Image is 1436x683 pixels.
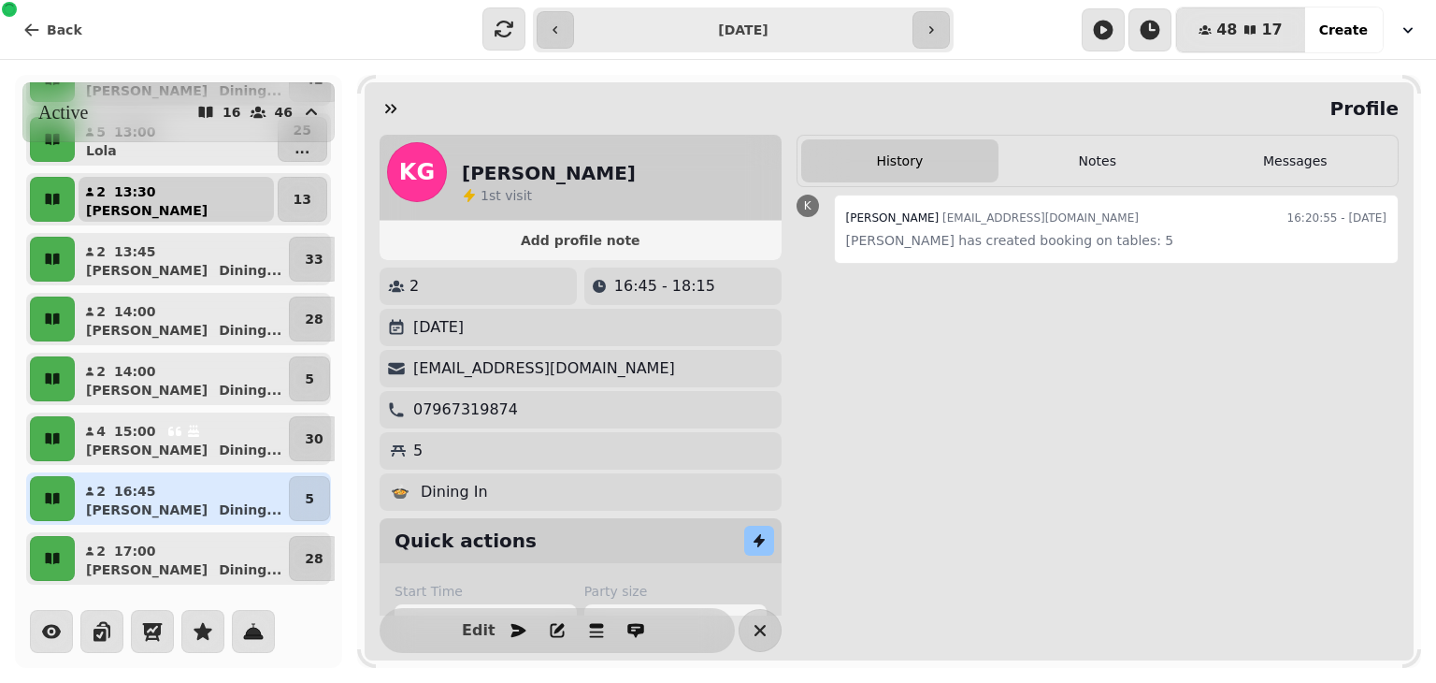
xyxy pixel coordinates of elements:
label: Party size [584,582,767,601]
p: 2 [95,242,107,261]
p: [PERSON_NAME] [86,321,208,340]
p: Dining ... [219,321,281,340]
button: 4817 [1176,7,1305,52]
p: 28 [305,549,323,568]
button: 415:00[PERSON_NAME]Dining... [79,416,285,461]
p: 16:45 - 18:15 [614,275,715,298]
button: Add profile note [387,228,774,253]
p: 16 [223,106,240,119]
p: 13:45 [114,242,156,261]
button: 214:00[PERSON_NAME]Dining... [79,356,285,401]
p: ... [294,139,311,158]
h2: Active [38,99,88,125]
button: Notes [998,139,1196,182]
button: 213:30[PERSON_NAME] [79,177,274,222]
button: 5 [289,356,330,401]
span: Add profile note [402,234,759,247]
span: 48 [1216,22,1237,37]
button: Messages [1197,139,1394,182]
p: 14:00 [114,362,156,381]
button: History [801,139,998,182]
p: 2 [95,302,107,321]
p: 15:00 [114,422,156,441]
p: 🍲 [391,481,409,503]
button: 33 [289,237,338,282]
p: [PERSON_NAME] [86,560,208,579]
button: Edit [460,612,497,649]
button: 28 [289,297,338,341]
span: Create [1319,23,1368,36]
p: 2 [409,275,419,298]
p: 4 [95,422,107,441]
button: 213:45[PERSON_NAME]Dining... [79,237,285,282]
h2: Quick actions [395,528,537,554]
p: 5 [305,489,314,508]
h2: [PERSON_NAME] [462,160,636,186]
p: Dining ... [219,501,281,519]
button: 28 [289,536,338,581]
button: Active1646 [22,82,335,142]
p: 13 [294,190,311,209]
p: Dining ... [219,441,281,459]
p: 5 [413,440,423,462]
p: 2 [95,482,107,501]
p: [PERSON_NAME] [86,261,208,280]
p: 46 [275,106,293,119]
span: K [804,200,811,211]
p: Dining ... [219,261,281,280]
p: Lola [86,141,117,160]
p: Dining ... [219,560,281,579]
button: 13 [278,177,327,222]
p: 2 [95,182,107,201]
span: [PERSON_NAME] [846,211,940,225]
p: 33 [305,250,323,269]
h2: Profile [1322,95,1399,122]
p: 2 [95,362,107,381]
span: st [489,188,505,203]
p: 17:00 [114,542,156,560]
p: visit [481,186,532,205]
p: Dining In [421,481,488,503]
p: [DATE] [413,316,464,339]
time: 16:20:55 - [DATE] [1287,207,1386,229]
span: KG [399,161,435,183]
p: 14:00 [114,302,156,321]
button: 30 [289,416,338,461]
p: [PERSON_NAME] [86,201,208,220]
p: Dining ... [219,381,281,400]
p: [PERSON_NAME] [86,501,208,519]
p: [PERSON_NAME] has created booking on tables: 5 [846,229,1386,252]
span: 1 [481,188,489,203]
p: [PERSON_NAME] [86,381,208,400]
button: 217:00[PERSON_NAME]Dining... [79,536,285,581]
span: Edit [467,623,490,638]
label: Start Time [395,582,577,601]
button: Back [7,11,97,49]
div: [EMAIL_ADDRESS][DOMAIN_NAME] [846,207,1139,229]
p: 2 [95,542,107,560]
p: 28 [305,310,323,328]
p: 13:30 [114,182,156,201]
p: 16:45 [114,482,156,501]
p: 30 [305,429,323,448]
button: 216:45[PERSON_NAME]Dining... [79,476,285,521]
button: 5 [289,476,330,521]
p: [EMAIL_ADDRESS][DOMAIN_NAME] [413,357,675,380]
p: 07967319874 [413,399,518,421]
p: [PERSON_NAME] [86,441,208,459]
button: 214:00[PERSON_NAME]Dining... [79,297,285,341]
button: Create [1304,7,1383,52]
span: 17 [1261,22,1282,37]
p: 5 [305,370,314,388]
span: Back [47,23,82,36]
